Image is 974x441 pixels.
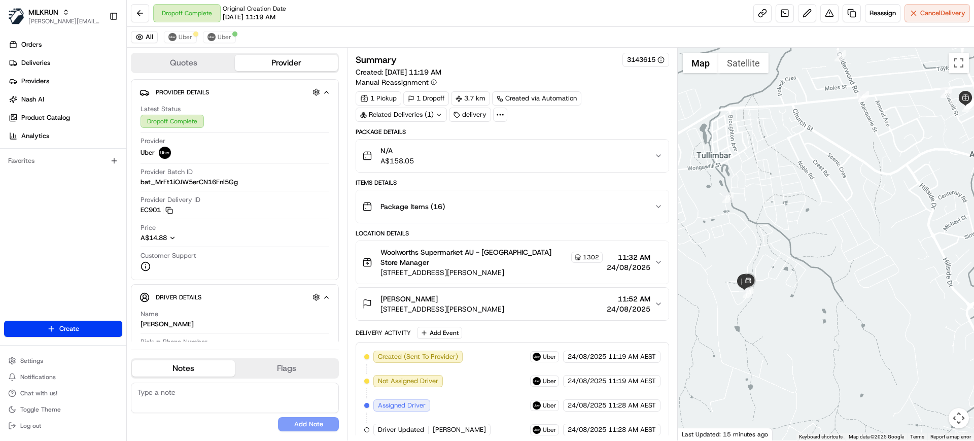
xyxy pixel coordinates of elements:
[4,73,126,89] a: Providers
[4,110,126,126] a: Product Catalog
[141,233,230,243] button: A$14.88
[156,88,209,96] span: Provider Details
[132,55,235,71] button: Quotes
[356,190,668,223] button: Package Items (16)
[20,405,61,414] span: Toggle Theme
[533,426,541,434] img: uber-new-logo.jpeg
[380,201,445,212] span: Package Items ( 16 )
[4,153,122,169] div: Favorites
[356,55,397,64] h3: Summary
[21,58,50,67] span: Deliveries
[380,267,602,278] span: [STREET_ADDRESS][PERSON_NAME]
[722,192,734,203] div: 12
[680,427,714,440] img: Google
[4,55,126,71] a: Deliveries
[6,143,82,161] a: 📗Knowledge Base
[223,13,275,22] span: [DATE] 11:19 AM
[417,327,462,339] button: Add Event
[865,4,900,22] button: Reassign
[380,294,438,304] span: [PERSON_NAME]
[4,321,122,337] button: Create
[356,108,447,122] div: Related Deliveries (1)
[680,427,714,440] a: Open this area in Google Maps (opens a new window)
[4,128,126,144] a: Analytics
[20,357,43,365] span: Settings
[949,53,969,73] button: Toggle fullscreen view
[28,7,58,17] span: MILKRUN
[159,147,171,159] img: uber-new-logo.jpeg
[356,77,429,87] span: Manual Reassignment
[941,87,952,98] div: 5
[356,241,668,284] button: Woolworths Supermarket AU - [GEOGRAPHIC_DATA] Store Manager1302[STREET_ADDRESS][PERSON_NAME]11:32...
[543,377,556,385] span: Uber
[869,9,896,18] span: Reassign
[140,84,330,100] button: Provider Details
[568,352,606,361] span: 24/08/2025
[543,353,556,361] span: Uber
[356,229,669,238] div: Location Details
[10,41,185,57] p: Welcome 👋
[86,148,94,156] div: 💻
[4,402,122,417] button: Toggle Theme
[403,91,449,106] div: 1 Dropoff
[378,352,458,361] span: Created (Sent To Provider)
[101,172,123,180] span: Pylon
[235,55,338,71] button: Provider
[683,53,718,73] button: Show street map
[568,401,606,410] span: 24/08/2025
[910,434,924,439] a: Terms (opens in new tab)
[607,304,650,314] span: 24/08/2025
[799,433,843,440] button: Keyboard shortcuts
[141,223,156,232] span: Price
[607,262,650,273] span: 24/08/2025
[21,95,44,104] span: Nash AI
[533,353,541,361] img: uber-new-logo.jpeg
[28,17,101,25] button: [PERSON_NAME][EMAIL_ADDRESS][DOMAIN_NAME]
[849,434,904,439] span: Map data ©2025 Google
[718,53,769,73] button: Show satellite imagery
[627,55,665,64] button: 3143615
[141,310,158,319] span: Name
[385,67,441,77] span: [DATE] 11:19 AM
[21,131,49,141] span: Analytics
[608,352,656,361] span: 11:19 AM AEST
[26,65,167,76] input: Clear
[743,287,754,298] div: 13
[164,31,197,43] button: Uber
[141,167,193,177] span: Provider Batch ID
[608,425,656,434] span: 11:28 AM AEST
[378,377,438,386] span: Not Assigned Driver
[20,389,57,397] span: Chat with us!
[72,172,123,180] a: Powered byPylon
[356,77,437,87] button: Manual Reassignment
[20,373,56,381] span: Notifications
[4,419,122,433] button: Log out
[380,156,414,166] span: A$158.05
[356,329,411,337] div: Delivery Activity
[378,425,424,434] span: Driver Updated
[21,40,42,49] span: Orders
[608,377,656,386] span: 11:19 AM AEST
[533,401,541,410] img: uber-new-logo.jpeg
[492,91,581,106] a: Created via Automation
[607,252,650,262] span: 11:32 AM
[141,195,200,205] span: Provider Delivery ID
[905,4,970,22] button: CancelDelivery
[21,77,49,86] span: Providers
[21,113,70,122] span: Product Catalog
[607,294,650,304] span: 11:52 AM
[356,67,441,77] span: Created:
[930,434,971,439] a: Report a map error
[568,425,606,434] span: 24/08/2025
[608,401,656,410] span: 11:28 AM AEST
[141,337,207,347] span: Pickup Phone Number
[4,370,122,384] button: Notifications
[356,288,668,320] button: [PERSON_NAME][STREET_ADDRESS][PERSON_NAME]11:52 AM24/08/2025
[141,206,173,215] button: EC901
[172,100,185,112] button: Start new chat
[962,101,973,112] div: 1
[20,147,78,157] span: Knowledge Base
[140,289,330,306] button: Driver Details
